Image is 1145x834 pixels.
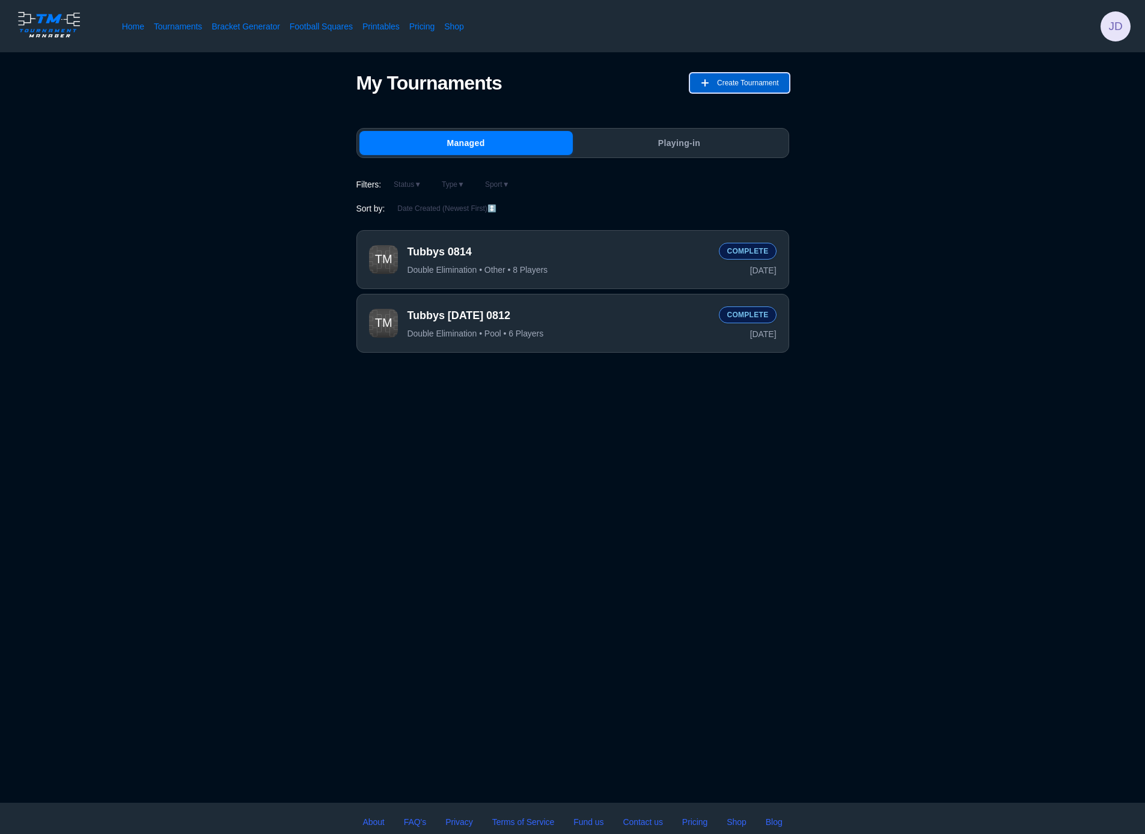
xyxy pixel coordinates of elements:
[492,815,554,829] a: Terms of Service
[719,243,776,260] div: Complete
[356,230,789,289] button: TournamentTubbys 0814Double Elimination • Other • 8 PlayersComplete[DATE]
[1101,11,1131,41] div: joseph desmond
[690,73,789,93] button: Create Tournament
[154,20,202,32] a: Tournaments
[356,178,382,190] span: Filters:
[766,815,783,829] a: Blog
[290,20,353,32] a: Football Squares
[408,308,710,323] span: Tubbys [DATE] 0812
[356,72,502,94] h1: My Tournaments
[122,20,144,32] a: Home
[356,294,789,353] button: TournamentTubbys [DATE] 0812Double Elimination • Pool • 6 PlayersComplete[DATE]
[369,309,398,338] img: Tournament
[408,328,544,339] span: Double Elimination • Pool • 6 Players
[573,815,603,829] a: Fund us
[717,73,779,93] span: Create Tournament
[404,815,426,829] a: FAQ's
[408,245,710,260] span: Tubbys 0814
[750,264,777,276] span: [DATE]
[362,20,400,32] a: Printables
[212,20,280,32] a: Bracket Generator
[1101,11,1131,41] button: JD
[359,131,573,155] button: Managed
[386,177,429,192] button: Status▼
[444,20,464,32] a: Shop
[369,245,398,274] img: Tournament
[445,815,473,829] a: Privacy
[719,306,776,323] div: Complete
[389,201,504,216] button: Date Created (Newest First)↕️
[477,177,518,192] button: Sport▼
[408,264,548,275] span: Double Elimination • Other • 8 Players
[573,131,786,155] button: Playing-in
[682,815,707,829] a: Pricing
[409,20,435,32] a: Pricing
[434,177,472,192] button: Type▼
[356,202,385,215] span: Sort by:
[14,10,84,40] img: logo.ffa97a18e3bf2c7d.png
[362,815,384,829] a: About
[623,815,662,829] a: Contact us
[727,815,747,829] a: Shop
[750,328,777,340] span: [DATE]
